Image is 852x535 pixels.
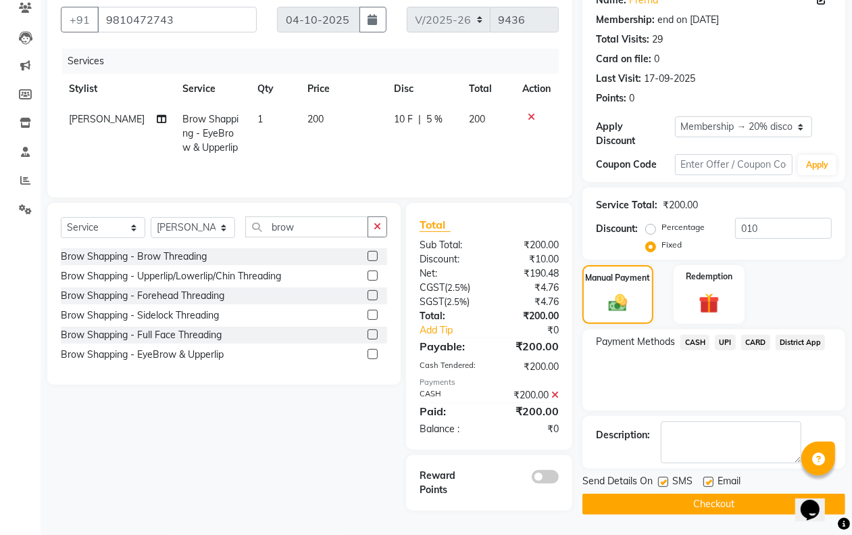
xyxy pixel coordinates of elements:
div: ₹0 [503,323,569,338]
div: ₹200.00 [489,388,569,402]
div: ₹10.00 [489,252,569,266]
a: Add Tip [409,323,503,338]
div: Sub Total: [409,238,489,252]
button: +91 [61,7,99,32]
div: ₹200.00 [663,198,698,212]
div: Apply Discount [596,120,674,148]
div: Net: [409,266,489,281]
div: Brow Shapping - Upperlip/Lowerlip/Chin Threading [61,269,281,283]
input: Enter Offer / Coupon Code [675,154,793,175]
th: Action [514,74,559,104]
span: SGST [420,296,444,308]
span: SMS [672,474,693,491]
div: ₹4.76 [489,295,569,309]
label: Manual Payment [586,272,651,284]
span: Total [420,218,451,232]
span: UPI [715,335,736,350]
div: Brow Shapping - Full Face Threading [61,328,222,342]
span: CGST [420,281,445,294]
span: [PERSON_NAME] [69,113,145,125]
div: Total Visits: [596,32,649,47]
iframe: chat widget [795,481,838,521]
label: Percentage [661,221,705,233]
div: Balance : [409,422,489,436]
div: ₹200.00 [489,360,569,374]
span: 1 [257,113,263,125]
div: Cash Tendered: [409,360,489,374]
button: Apply [798,155,836,175]
label: Redemption [686,271,732,283]
div: ₹200.00 [489,238,569,252]
th: Disc [386,74,461,104]
div: Points: [596,91,626,106]
div: Payments [420,377,559,388]
div: Discount: [409,252,489,266]
div: end on [DATE] [657,13,719,27]
div: Payable: [409,338,489,354]
div: Description: [596,428,650,442]
div: 0 [629,91,634,106]
input: Search by Name/Mobile/Email/Code [97,7,257,32]
span: CASH [680,335,709,350]
div: Total: [409,309,489,323]
div: 29 [652,32,663,47]
span: 200 [469,113,485,125]
div: Discount: [596,222,638,236]
th: Price [299,74,386,104]
span: 5 % [426,112,443,126]
th: Stylist [61,74,174,104]
div: ₹200.00 [489,309,569,323]
span: District App [776,335,826,350]
input: Search or Scan [245,216,368,237]
button: Checkout [582,494,845,515]
div: Brow Shapping - Forehead Threading [61,289,224,303]
span: 10 F [394,112,413,126]
div: Service Total: [596,198,657,212]
span: | [418,112,421,126]
div: Brow Shapping - Brow Threading [61,250,207,264]
span: Brow Shapping - EyeBrow & Upperlip [182,113,239,154]
span: Email [718,474,741,491]
div: ₹0 [489,422,569,436]
span: CARD [741,335,770,350]
label: Fixed [661,239,682,251]
th: Total [461,74,514,104]
div: ₹190.48 [489,266,569,281]
div: Brow Shapping - Sidelock Threading [61,308,219,323]
span: Payment Methods [596,335,675,349]
div: ( ) [409,281,489,295]
span: Send Details On [582,474,653,491]
div: Coupon Code [596,158,674,172]
div: Last Visit: [596,72,641,86]
img: _cash.svg [603,292,633,314]
th: Service [174,74,249,104]
div: Card on file: [596,52,651,66]
div: ₹200.00 [489,338,569,354]
div: ₹200.00 [489,403,569,419]
div: 0 [654,52,659,66]
th: Qty [249,74,299,104]
span: 200 [307,113,324,125]
span: 2.5% [447,282,468,293]
div: Membership: [596,13,655,27]
div: Brow Shapping - EyeBrow & Upperlip [61,348,224,362]
span: 2.5% [447,296,467,307]
div: Reward Points [409,469,489,497]
div: Paid: [409,403,489,419]
div: 17-09-2025 [644,72,695,86]
div: Services [62,49,569,74]
div: ₹4.76 [489,281,569,295]
img: _gift.svg [693,291,725,316]
div: ( ) [409,295,489,309]
div: CASH [409,388,489,402]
